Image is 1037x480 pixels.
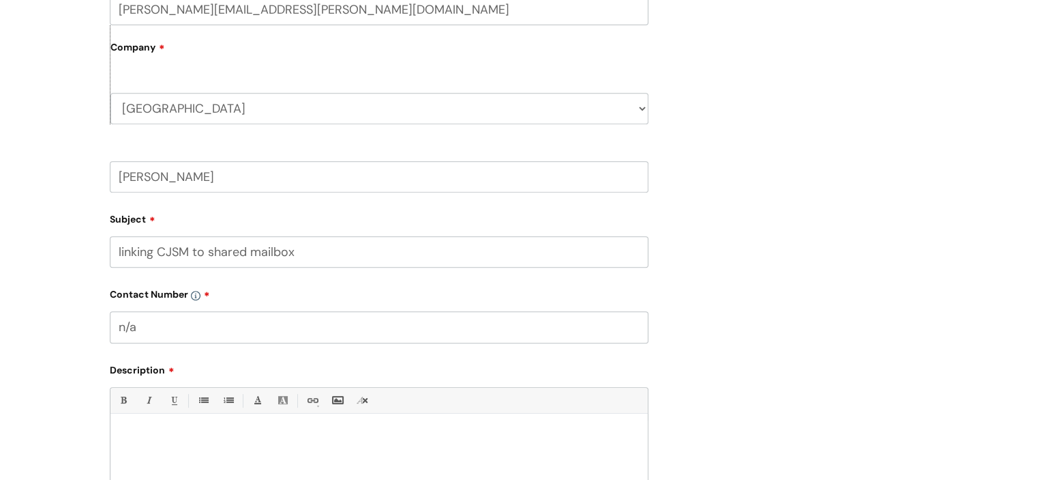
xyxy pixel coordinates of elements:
a: 1. Ordered List (Ctrl-Shift-8) [220,392,237,409]
a: Back Color [274,392,291,409]
label: Description [110,360,648,376]
label: Company [110,37,648,68]
a: Insert Image... [329,392,346,409]
label: Contact Number [110,284,648,300]
img: info-icon.svg [191,291,200,300]
a: Underline(Ctrl-U) [165,392,182,409]
input: Your Name [110,161,648,193]
a: • Unordered List (Ctrl-Shift-7) [194,392,211,409]
a: Link [303,392,320,409]
a: Remove formatting (Ctrl-\) [354,392,371,409]
a: Bold (Ctrl-B) [115,392,132,409]
a: Italic (Ctrl-I) [140,392,157,409]
label: Subject [110,209,648,225]
a: Font Color [249,392,266,409]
